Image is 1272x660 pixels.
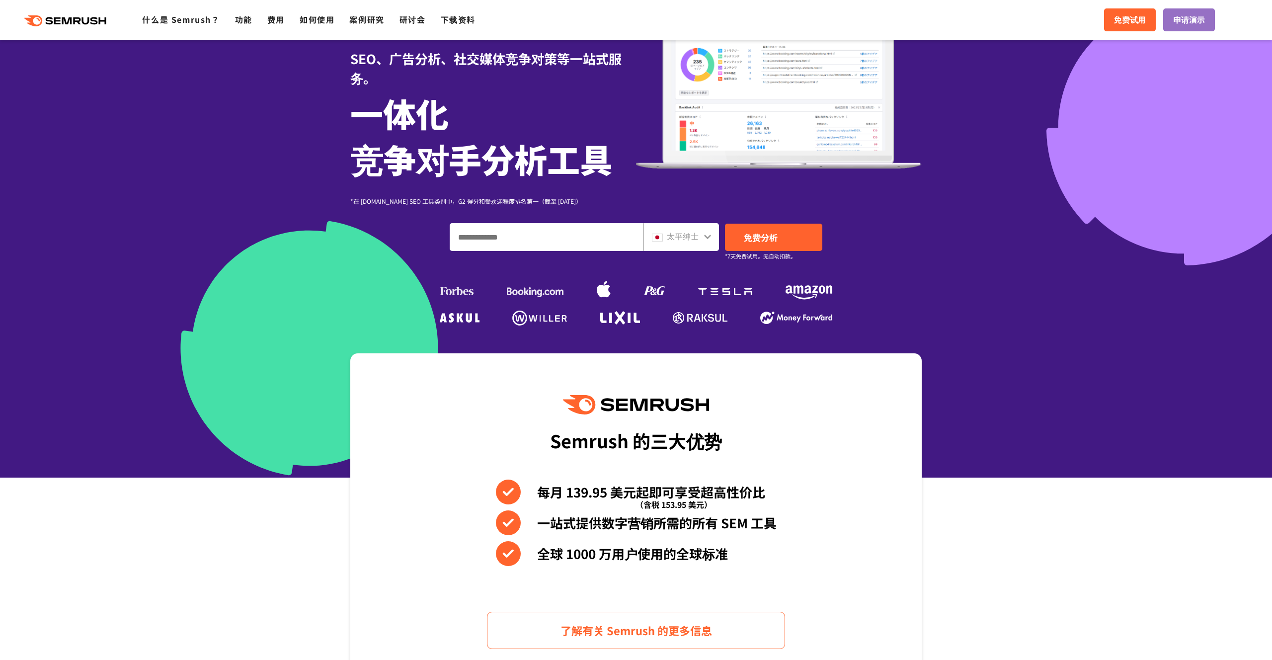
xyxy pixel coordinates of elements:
font: 每月 139.95 美元起即可享受超高性价比 [537,483,765,501]
a: 什么是 Semrush？ [142,13,220,25]
font: 太平绅士 [667,230,699,242]
font: 免费试用 [1114,13,1146,25]
a: 案例研究 [349,13,384,25]
a: 研讨会 [399,13,426,25]
font: Semrush 的三大优势 [550,427,722,453]
font: 免费分析 [744,231,778,244]
font: （含税 153.95 美元） [636,498,712,510]
a: 如何使用 [300,13,334,25]
a: 申请演示 [1163,8,1215,31]
a: 费用 [267,13,285,25]
font: *在 [DOMAIN_NAME] SEO 工具类别中，G2 得分和受欢迎程度排名第一（截至 [DATE]） [350,197,582,205]
font: *7天免费试用。无自动扣款。 [725,252,796,260]
font: 一站式提供数字营销所需的所有 SEM 工具 [537,513,777,532]
a: 功能 [235,13,252,25]
img: Semrush [563,395,709,414]
font: 全球 1000 万用户使用的全球标准 [537,544,728,563]
a: 了解有关 Semrush 的更多信息 [487,612,785,649]
font: 一体化 [350,89,449,137]
font: 了解有关 Semrush 的更多信息 [560,622,712,638]
font: 申请演示 [1173,13,1205,25]
font: 竞争对手分析工具 [350,135,613,182]
input: 输入域名、关键字或 URL [450,224,643,250]
a: 下载资料 [441,13,476,25]
a: 免费分析 [725,224,822,251]
a: 免费试用 [1104,8,1156,31]
font: SEO、广告分析、社交媒体竞争对策等一站式服务。 [350,49,622,87]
